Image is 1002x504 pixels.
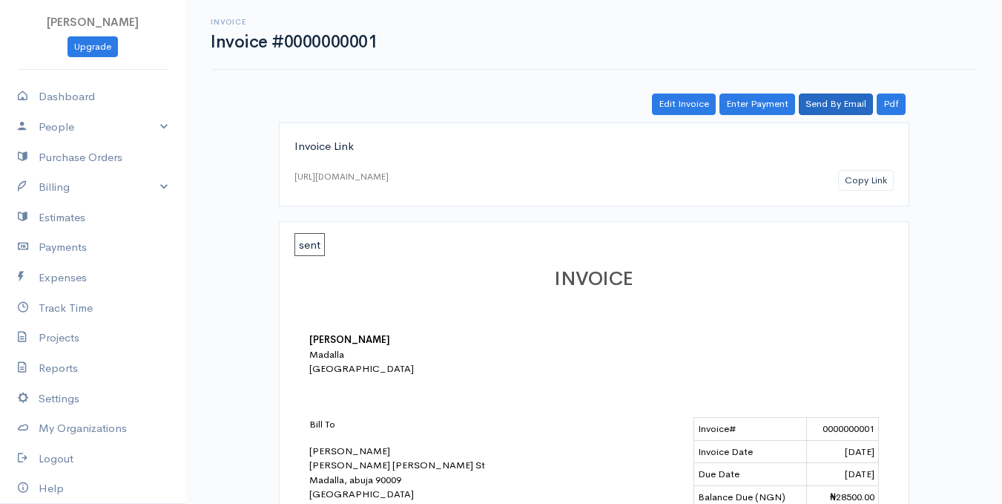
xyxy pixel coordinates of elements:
[693,418,807,441] td: Invoice#
[309,269,879,290] h1: INVOICE
[877,94,906,115] a: Pdf
[211,18,377,26] h6: Invoice
[294,233,325,256] span: sent
[309,333,390,346] b: [PERSON_NAME]
[799,94,873,115] a: Send By Email
[719,94,795,115] a: Enter Payment
[693,463,807,486] td: Due Date
[838,170,894,192] button: Copy Link
[309,417,569,432] p: Bill To
[294,138,894,155] div: Invoice Link
[211,33,377,51] h1: Invoice #0000000001
[309,417,569,502] div: [PERSON_NAME] [PERSON_NAME] [PERSON_NAME] St Madalla, abuja 90009 [GEOGRAPHIC_DATA]
[47,15,139,29] span: [PERSON_NAME]
[652,94,716,115] a: Edit Invoice
[807,418,878,441] td: 0000000001
[807,463,878,486] td: [DATE]
[294,170,389,183] div: [URL][DOMAIN_NAME]
[693,440,807,463] td: Invoice Date
[67,36,118,58] a: Upgrade
[309,347,569,376] div: Madalla [GEOGRAPHIC_DATA]
[807,440,878,463] td: [DATE]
